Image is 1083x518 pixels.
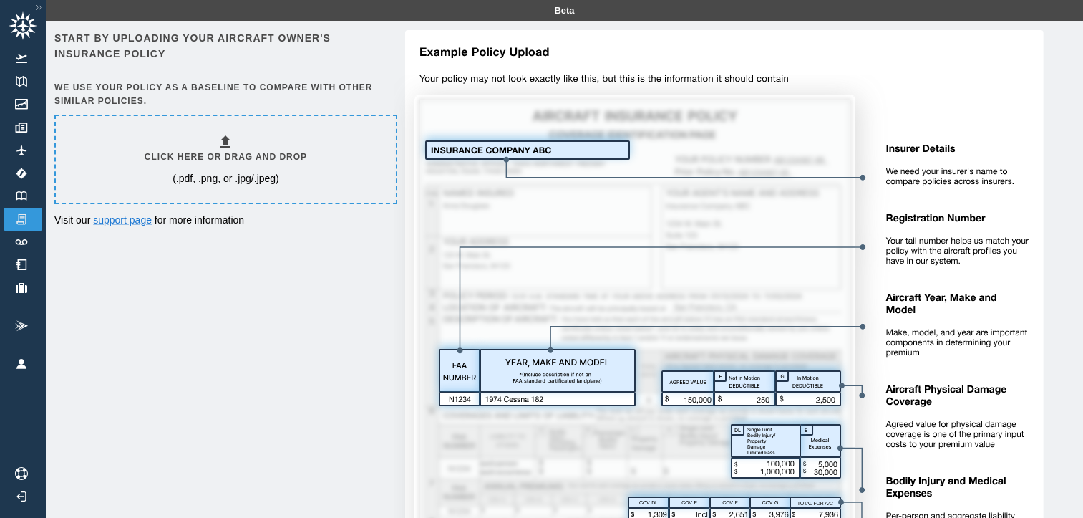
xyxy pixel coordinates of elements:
[54,30,394,62] h6: Start by uploading your aircraft owner's insurance policy
[145,150,307,164] h6: Click here or drag and drop
[173,171,279,186] p: (.pdf, .png, or .jpg/.jpeg)
[93,214,152,226] a: support page
[54,81,394,108] h6: We use your policy as a baseline to compare with other similar policies.
[54,213,394,227] p: Visit our for more information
